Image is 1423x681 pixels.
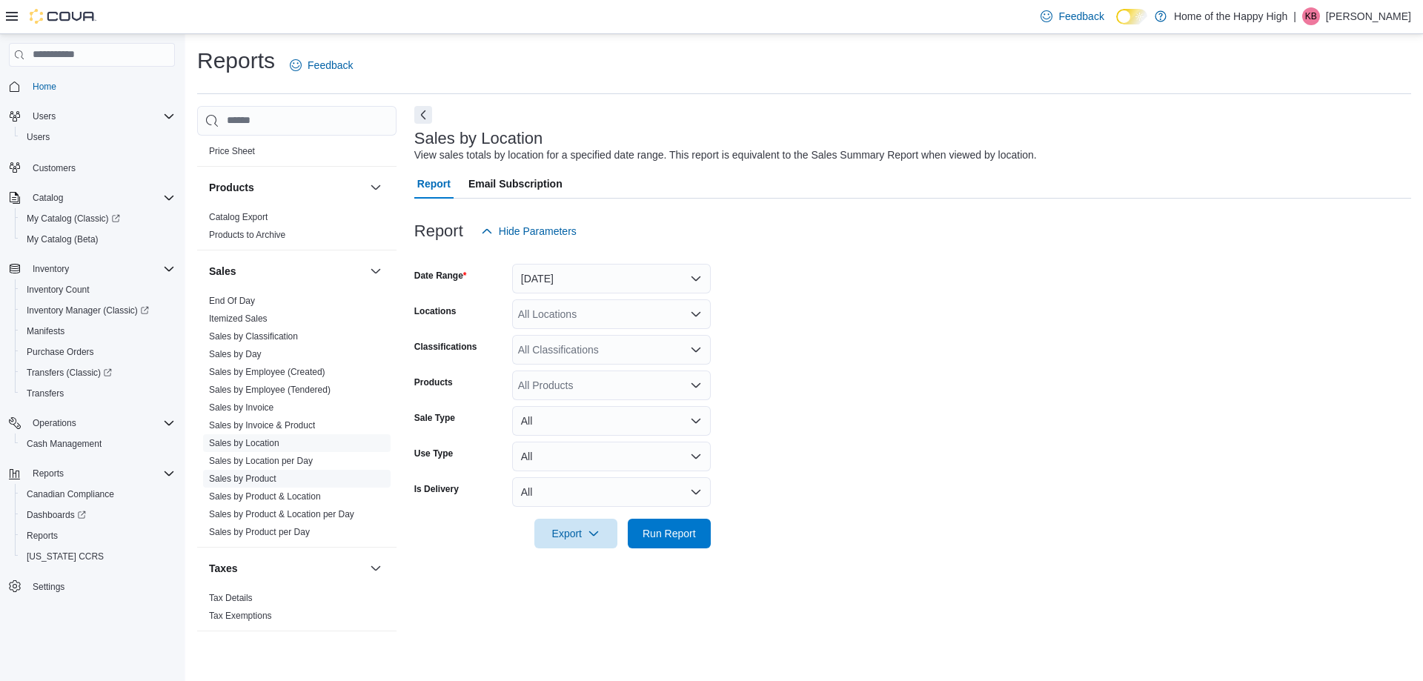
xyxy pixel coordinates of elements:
[3,463,181,484] button: Reports
[27,388,64,399] span: Transfers
[534,519,617,548] button: Export
[27,189,69,207] button: Catalog
[1305,7,1317,25] span: KB
[21,435,175,453] span: Cash Management
[15,546,181,567] button: [US_STATE] CCRS
[21,230,105,248] a: My Catalog (Beta)
[33,81,56,93] span: Home
[475,216,583,246] button: Hide Parameters
[21,302,155,319] a: Inventory Manager (Classic)
[27,465,175,482] span: Reports
[1116,9,1147,24] input: Dark Mode
[15,208,181,229] a: My Catalog (Classic)
[3,576,181,597] button: Settings
[468,169,563,199] span: Email Subscription
[27,577,175,596] span: Settings
[27,414,175,432] span: Operations
[21,343,175,361] span: Purchase Orders
[512,442,711,471] button: All
[21,128,56,146] a: Users
[209,212,268,222] a: Catalog Export
[197,589,397,631] div: Taxes
[209,473,276,485] span: Sales by Product
[414,130,543,147] h3: Sales by Location
[209,331,298,342] a: Sales by Classification
[21,322,70,340] a: Manifests
[27,233,99,245] span: My Catalog (Beta)
[33,581,64,593] span: Settings
[21,322,175,340] span: Manifests
[27,131,50,143] span: Users
[209,420,315,431] a: Sales by Invoice & Product
[27,78,62,96] a: Home
[27,488,114,500] span: Canadian Compliance
[21,281,175,299] span: Inventory Count
[512,477,711,507] button: All
[209,509,354,519] a: Sales by Product & Location per Day
[27,346,94,358] span: Purchase Orders
[15,321,181,342] button: Manifests
[209,313,268,325] span: Itemized Sales
[512,406,711,436] button: All
[209,313,268,324] a: Itemized Sales
[1174,7,1287,25] p: Home of the Happy High
[21,385,175,402] span: Transfers
[209,491,321,502] a: Sales by Product & Location
[21,281,96,299] a: Inventory Count
[417,169,451,199] span: Report
[414,106,432,124] button: Next
[209,385,331,395] a: Sales by Employee (Tendered)
[643,526,696,541] span: Run Report
[197,46,275,76] h1: Reports
[209,561,238,576] h3: Taxes
[209,180,364,195] button: Products
[690,344,702,356] button: Open list of options
[414,341,477,353] label: Classifications
[33,263,69,275] span: Inventory
[15,300,181,321] a: Inventory Manager (Classic)
[27,305,149,316] span: Inventory Manager (Classic)
[209,474,276,484] a: Sales by Product
[27,284,90,296] span: Inventory Count
[209,402,273,413] a: Sales by Invoice
[414,412,455,424] label: Sale Type
[499,224,577,239] span: Hide Parameters
[543,519,608,548] span: Export
[15,433,181,454] button: Cash Management
[21,364,175,382] span: Transfers (Classic)
[21,435,107,453] a: Cash Management
[33,110,56,122] span: Users
[15,484,181,505] button: Canadian Compliance
[27,260,175,278] span: Inventory
[21,343,100,361] a: Purchase Orders
[209,211,268,223] span: Catalog Export
[284,50,359,80] a: Feedback
[21,548,110,565] a: [US_STATE] CCRS
[209,264,236,279] h3: Sales
[21,210,126,227] a: My Catalog (Classic)
[209,456,313,466] a: Sales by Location per Day
[209,366,325,378] span: Sales by Employee (Created)
[27,189,175,207] span: Catalog
[27,107,175,125] span: Users
[1326,7,1411,25] p: [PERSON_NAME]
[1302,7,1320,25] div: Kelci Brenna
[308,58,353,73] span: Feedback
[209,593,253,603] a: Tax Details
[27,260,75,278] button: Inventory
[209,611,272,621] a: Tax Exemptions
[3,156,181,178] button: Customers
[27,414,82,432] button: Operations
[15,229,181,250] button: My Catalog (Beta)
[1116,24,1117,25] span: Dark Mode
[27,551,104,562] span: [US_STATE] CCRS
[690,379,702,391] button: Open list of options
[209,561,364,576] button: Taxes
[27,213,120,225] span: My Catalog (Classic)
[690,308,702,320] button: Open list of options
[33,162,76,174] span: Customers
[3,106,181,127] button: Users
[21,506,175,524] span: Dashboards
[209,419,315,431] span: Sales by Invoice & Product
